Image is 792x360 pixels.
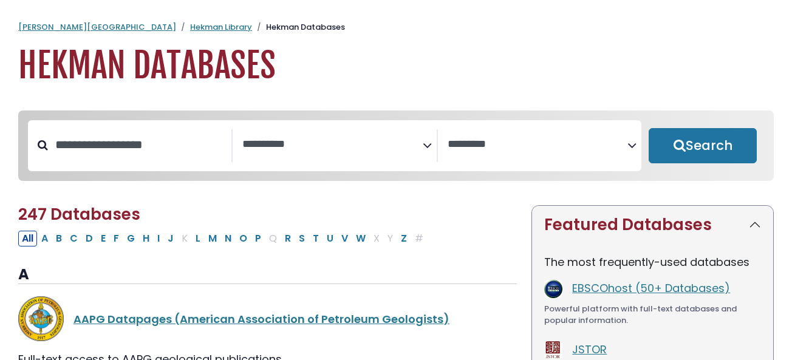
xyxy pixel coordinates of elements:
a: JSTOR [572,342,607,357]
textarea: Search [242,138,422,151]
button: Filter Results E [97,231,109,246]
button: Filter Results D [82,231,97,246]
button: Filter Results I [154,231,163,246]
button: Filter Results G [123,231,138,246]
button: Filter Results L [192,231,204,246]
a: AAPG Datapages (American Association of Petroleum Geologists) [73,311,449,327]
button: Filter Results J [164,231,177,246]
button: All [18,231,37,246]
button: Filter Results S [295,231,309,246]
h1: Hekman Databases [18,46,774,86]
button: Filter Results F [110,231,123,246]
button: Filter Results R [281,231,295,246]
span: 247 Databases [18,203,140,225]
button: Filter Results C [66,231,81,246]
button: Filter Results T [309,231,323,246]
a: EBSCOhost (50+ Databases) [572,280,730,296]
button: Filter Results A [38,231,52,246]
p: The most frequently-used databases [544,254,761,270]
button: Filter Results Z [397,231,411,246]
button: Filter Results O [236,231,251,246]
button: Submit for Search Results [649,128,757,163]
a: [PERSON_NAME][GEOGRAPHIC_DATA] [18,21,176,33]
nav: Search filters [18,110,774,181]
button: Filter Results B [52,231,66,246]
nav: breadcrumb [18,21,774,33]
button: Filter Results U [323,231,337,246]
input: Search database by title or keyword [48,135,231,155]
button: Filter Results N [221,231,235,246]
h3: A [18,266,517,284]
div: Powerful platform with full-text databases and popular information. [544,303,761,327]
button: Filter Results W [352,231,369,246]
textarea: Search [448,138,627,151]
a: Hekman Library [190,21,252,33]
div: Alpha-list to filter by first letter of database name [18,230,428,245]
button: Featured Databases [532,206,773,244]
li: Hekman Databases [252,21,345,33]
button: Filter Results M [205,231,220,246]
button: Filter Results V [338,231,352,246]
button: Filter Results H [139,231,153,246]
button: Filter Results P [251,231,265,246]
